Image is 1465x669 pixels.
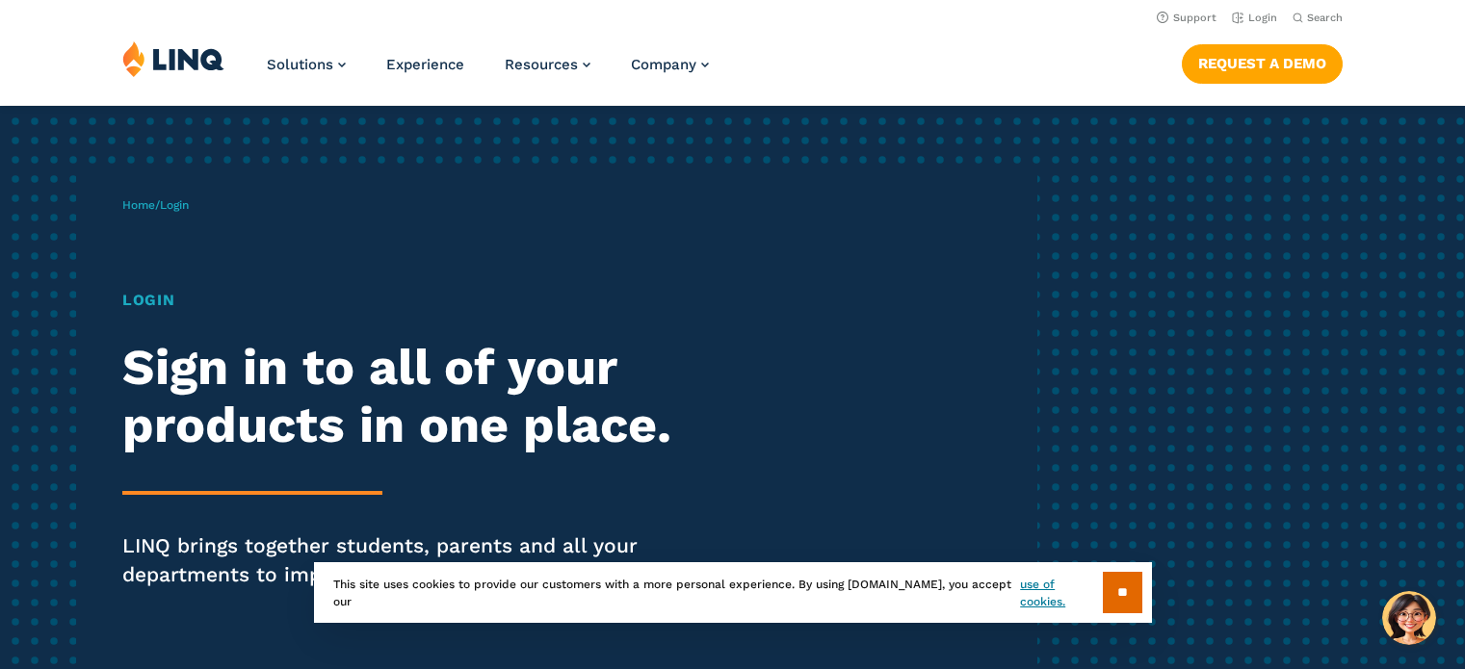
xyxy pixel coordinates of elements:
[160,198,189,212] span: Login
[1182,44,1343,83] a: Request a Demo
[267,56,333,73] span: Solutions
[1293,11,1343,25] button: Open Search Bar
[122,531,687,589] p: LINQ brings together students, parents and all your departments to improve efficiency and transpa...
[1307,12,1343,24] span: Search
[122,198,189,212] span: /
[631,56,709,73] a: Company
[1020,576,1102,610] a: use of cookies.
[122,198,155,212] a: Home
[1182,40,1343,83] nav: Button Navigation
[267,40,709,104] nav: Primary Navigation
[1232,12,1277,24] a: Login
[505,56,590,73] a: Resources
[1382,591,1436,645] button: Hello, have a question? Let’s chat.
[314,562,1152,623] div: This site uses cookies to provide our customers with a more personal experience. By using [DOMAIN...
[122,40,224,77] img: LINQ | K‑12 Software
[1157,12,1216,24] a: Support
[122,339,687,454] h2: Sign in to all of your products in one place.
[631,56,696,73] span: Company
[122,289,687,312] h1: Login
[267,56,346,73] a: Solutions
[505,56,578,73] span: Resources
[386,56,464,73] a: Experience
